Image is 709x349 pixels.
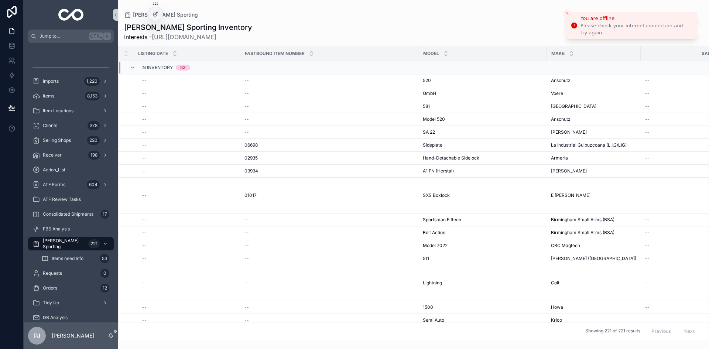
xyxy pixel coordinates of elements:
span: -- [645,243,650,249]
h1: [PERSON_NAME] Sporting Inventory [124,22,252,32]
a: Items need Info53 [37,252,114,265]
div: 1,220 [84,77,100,86]
span: -- [142,103,147,109]
button: Close toast [564,10,571,17]
a: Items8,153 [28,89,114,103]
span: Voere [551,90,563,96]
a: Howa [551,304,636,310]
span: Sideplate [423,142,442,148]
span: K [104,33,110,39]
span: Action_List [43,167,65,173]
span: Listing Date [138,51,168,57]
span: -- [645,256,650,261]
a: Armeria [551,155,636,161]
a: [GEOGRAPHIC_DATA] [551,103,636,109]
span: In Inventory [141,65,173,71]
span: -- [244,103,249,109]
a: La Industrial Guipuzcoana (L.I.G/LIG) [551,142,636,148]
span: -- [142,317,147,323]
div: You are offline [580,15,691,22]
a: Krico [551,317,636,323]
a: 02935 [244,155,414,161]
a: SXS Boxlock [423,192,542,198]
a: Imports1,220 [28,75,114,88]
span: Colt [551,280,559,286]
div: scrollable content [24,43,118,322]
span: FastBound Item Number [245,51,305,57]
a: A1 FN (Herstal) [423,168,542,174]
span: Armeria [551,155,568,161]
span: Selling Shops [43,137,71,143]
a: E [PERSON_NAME] [551,192,636,198]
span: SA 22 [423,129,435,135]
span: -- [142,116,147,122]
div: Please check your internet connection and try again [580,23,691,36]
span: CBC Magtech [551,243,580,249]
span: -- [645,103,650,109]
div: 0 [100,269,109,278]
a: Receiver198 [28,148,114,162]
span: 01017 [244,192,257,198]
span: -- [142,90,147,96]
span: Birmingham Small Arms (BSA) [551,230,614,236]
a: Anschutz [551,78,636,83]
span: Anschutz [551,78,571,83]
span: -- [244,116,249,122]
a: Orders12 [28,281,114,295]
a: -- [142,304,236,310]
span: -- [645,78,650,83]
a: -- [244,116,414,122]
span: A1 FN (Herstal) [423,168,454,174]
span: Items need Info [52,256,83,261]
span: 511 [423,256,429,261]
a: -- [142,317,236,323]
a: Model 7022 [423,243,542,249]
span: Item Locations [43,108,73,114]
span: 02935 [244,155,258,161]
a: ATF Forms604 [28,178,114,191]
a: -- [142,129,236,135]
span: -- [142,78,147,83]
span: SXS Boxlock [423,192,450,198]
a: -- [244,103,414,109]
a: -- [244,304,414,310]
span: -- [645,217,650,223]
span: -- [645,129,650,135]
a: 03934 [244,168,414,174]
span: [GEOGRAPHIC_DATA] [551,103,596,109]
a: Birmingham Small Arms (BSA) [551,230,636,236]
span: Orders [43,285,57,291]
span: Jump to... [40,33,86,39]
p: [PERSON_NAME] [52,332,94,339]
span: Hand-Detachable Sidelock [423,155,479,161]
span: -- [142,217,147,223]
a: Clients378 [28,119,114,132]
a: Hand-Detachable Sidelock [423,155,542,161]
a: GmbH [423,90,542,96]
a: [PERSON_NAME] ([GEOGRAPHIC_DATA]) [551,256,636,261]
span: -- [645,90,650,96]
a: -- [142,168,236,174]
a: Selling Shops220 [28,134,114,147]
a: Tidy Up [28,296,114,309]
a: Action_List [28,163,114,177]
span: Semi Auto [423,317,444,323]
div: 53 [180,65,186,71]
a: ATF Review Tasks [28,193,114,206]
a: -- [142,230,236,236]
a: [PERSON_NAME] [551,129,636,135]
span: DB Analysis [43,315,68,321]
span: PJ [34,331,40,340]
div: 17 [100,210,109,219]
a: FBS Analysis [28,222,114,236]
a: -- [142,280,236,286]
a: Consolidated Shipments17 [28,208,114,221]
a: Sportsman Fifteen [423,217,542,223]
span: Interests - [124,32,252,41]
span: Clients [43,123,57,129]
span: Receiver [43,152,62,158]
span: Model 520 [423,116,445,122]
a: Anschutz [551,116,636,122]
span: ATF Review Tasks [43,196,81,202]
span: 03934 [244,168,258,174]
